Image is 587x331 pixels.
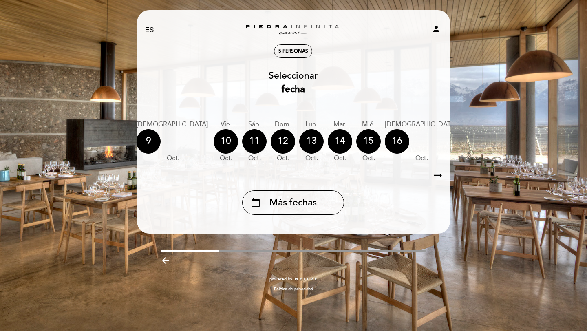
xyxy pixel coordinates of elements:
[269,276,292,282] span: powered by
[136,154,210,163] div: oct.
[299,120,324,129] div: lun.
[385,120,458,129] div: [DEMOGRAPHIC_DATA].
[274,286,313,292] a: Política de privacidad
[271,129,295,154] div: 12
[356,154,381,163] div: oct.
[385,154,458,163] div: oct.
[136,129,161,154] div: 9
[214,120,238,129] div: vie.
[214,154,238,163] div: oct.
[214,129,238,154] div: 10
[269,276,318,282] a: powered by
[242,120,267,129] div: sáb.
[356,129,381,154] div: 15
[282,84,305,95] b: fecha
[432,167,444,184] i: arrow_right_alt
[299,129,324,154] div: 13
[161,256,170,265] i: arrow_backward
[328,154,352,163] div: oct.
[328,120,352,129] div: mar.
[356,120,381,129] div: mié.
[136,120,210,129] div: [DEMOGRAPHIC_DATA].
[431,24,441,37] button: person
[328,129,352,154] div: 14
[251,196,260,210] i: calendar_today
[385,129,409,154] div: 16
[271,154,295,163] div: oct.
[299,154,324,163] div: oct.
[278,48,308,54] span: 5 personas
[136,69,450,96] div: Seleccionar
[431,24,441,34] i: person
[271,120,295,129] div: dom.
[242,129,267,154] div: 11
[294,277,318,281] img: MEITRE
[242,154,267,163] div: oct.
[269,196,317,210] span: Más fechas
[242,19,344,42] a: Zuccardi [PERSON_NAME][GEOGRAPHIC_DATA] - Restaurant [GEOGRAPHIC_DATA]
